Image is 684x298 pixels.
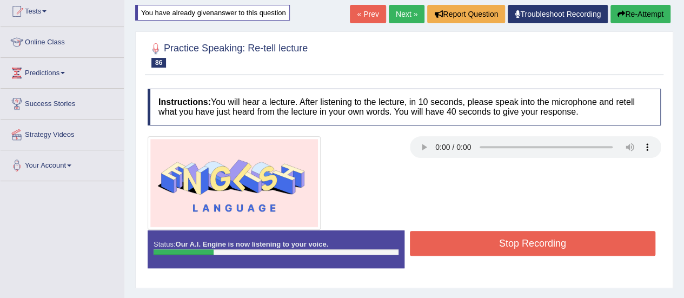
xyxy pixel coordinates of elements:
button: Report Question [427,5,505,23]
button: Re-Attempt [610,5,670,23]
strong: Our A.I. Engine is now listening to your voice. [175,240,328,248]
a: Troubleshoot Recording [508,5,608,23]
a: Your Account [1,150,124,177]
b: Instructions: [158,97,211,107]
a: Success Stories [1,89,124,116]
a: Strategy Videos [1,120,124,147]
h4: You will hear a lecture. After listening to the lecture, in 10 seconds, please speak into the mic... [148,89,661,125]
div: You have already given answer to this question [135,5,290,21]
h2: Practice Speaking: Re-tell lecture [148,41,308,68]
a: Predictions [1,58,124,85]
div: Status: [148,230,404,268]
a: Next » [389,5,424,23]
span: 86 [151,58,166,68]
a: Online Class [1,27,124,54]
button: Stop Recording [410,231,656,256]
a: « Prev [350,5,386,23]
